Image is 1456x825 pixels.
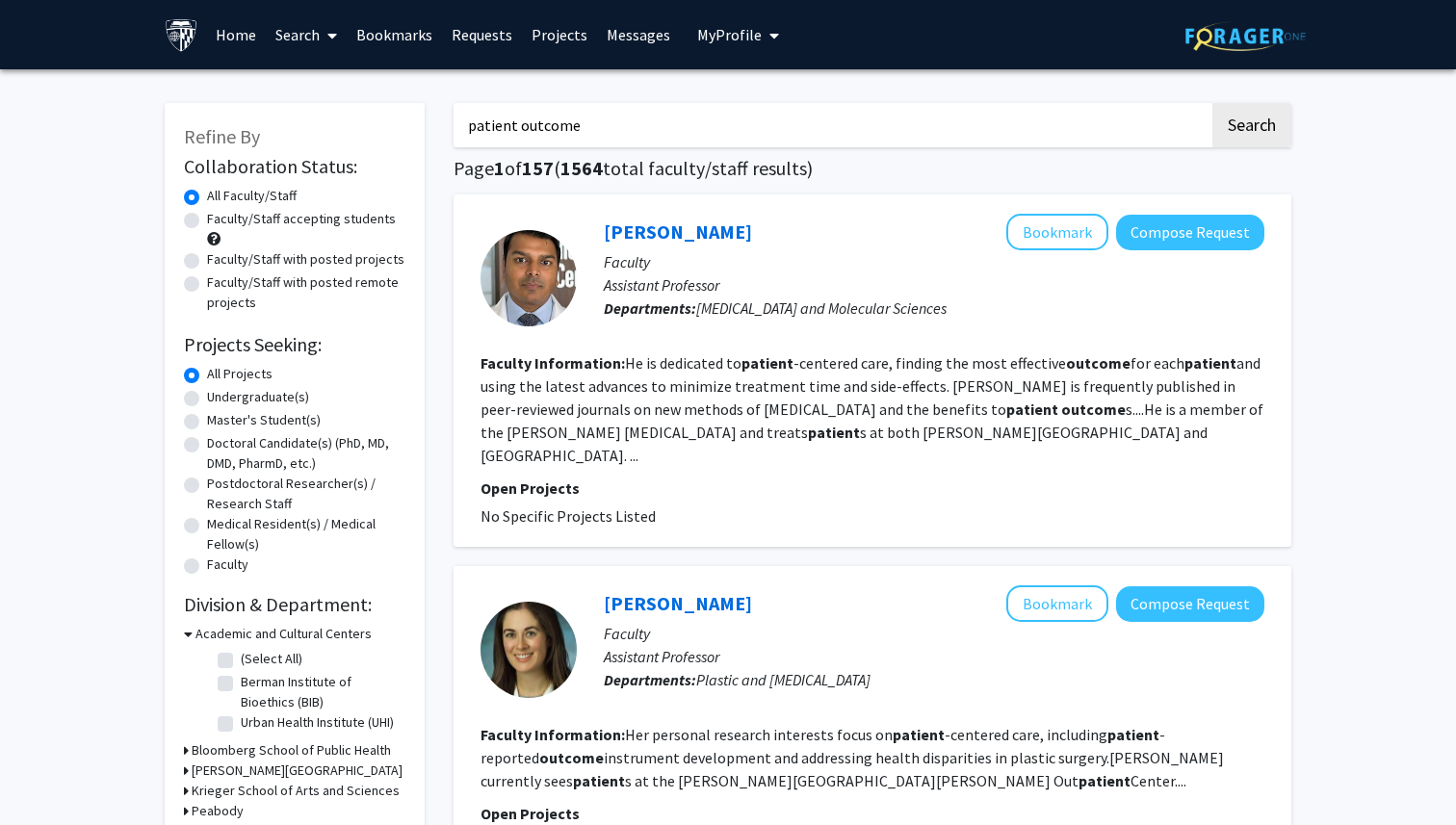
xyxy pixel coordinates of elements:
[539,748,604,767] b: outcome
[573,771,625,790] b: patient
[1185,21,1306,51] img: ForagerOne Logo
[481,353,1263,465] fg-read-more: He is dedicated to -centered care, finding the most effective for each and using the latest advan...
[1212,103,1291,147] button: Search
[207,474,405,514] label: Postdoctoral Researcher(s) / Research Staff
[1116,215,1264,250] button: Compose Request to Rachit Kumar
[207,364,273,384] label: All Projects
[1066,353,1131,373] b: outcome
[165,18,198,52] img: Johns Hopkins University Logo
[207,433,405,474] label: Doctoral Candidate(s) (PhD, MD, DMD, PharmD, etc.)
[184,333,405,356] h2: Projects Seeking:
[207,387,309,407] label: Undergraduate(s)
[207,249,404,270] label: Faculty/Staff with posted projects
[696,670,871,689] span: Plastic and [MEDICAL_DATA]
[1006,214,1108,250] button: Add Rachit Kumar to Bookmarks
[481,802,1264,825] p: Open Projects
[207,272,405,313] label: Faculty/Staff with posted remote projects
[604,298,696,318] b: Departments:
[192,761,403,781] h3: [PERSON_NAME][GEOGRAPHIC_DATA]
[192,801,244,821] h3: Peabody
[741,353,793,373] b: patient
[481,506,656,526] span: No Specific Projects Listed
[207,514,405,554] label: Medical Resident(s) / Medical Fellow(s)
[481,477,1264,500] p: Open Projects
[893,725,945,744] b: patient
[241,649,302,669] label: (Select All)
[697,25,762,44] span: My Profile
[481,353,625,373] b: Faculty Information:
[207,410,321,430] label: Master's Student(s)
[1184,353,1236,373] b: patient
[1079,771,1131,790] b: patient
[195,624,372,644] h3: Academic and Cultural Centers
[241,712,394,733] label: Urban Health Institute (UHI)
[1006,585,1108,622] button: Add Lily Mundy to Bookmarks
[14,738,82,811] iframe: Chat
[241,672,401,712] label: Berman Institute of Bioethics (BIB)
[454,103,1209,147] input: Search Keywords
[604,645,1264,668] p: Assistant Professor
[604,219,752,244] a: [PERSON_NAME]
[1107,725,1159,744] b: patient
[184,124,260,148] span: Refine By
[184,593,405,616] h2: Division & Department:
[1061,400,1126,419] b: outcome
[481,725,1224,790] fg-read-more: Her personal research interests focus on -centered care, including -reported instrument developme...
[184,155,405,178] h2: Collaboration Status:
[808,423,860,442] b: patient
[192,781,400,801] h3: Krieger School of Arts and Sciences
[494,156,505,180] span: 1
[207,554,248,575] label: Faculty
[604,622,1264,645] p: Faculty
[604,250,1264,273] p: Faculty
[522,156,554,180] span: 157
[522,1,597,68] a: Projects
[442,1,522,68] a: Requests
[1116,586,1264,622] button: Compose Request to Lily Mundy
[560,156,603,180] span: 1564
[696,298,947,318] span: [MEDICAL_DATA] and Molecular Sciences
[481,725,625,744] b: Faculty Information:
[604,273,1264,296] p: Assistant Professor
[192,740,391,761] h3: Bloomberg School of Public Health
[597,1,680,68] a: Messages
[454,157,1291,180] h1: Page of ( total faculty/staff results)
[347,1,442,68] a: Bookmarks
[206,1,266,68] a: Home
[207,209,396,229] label: Faculty/Staff accepting students
[604,670,696,689] b: Departments:
[266,1,347,68] a: Search
[207,186,297,206] label: All Faculty/Staff
[1006,400,1058,419] b: patient
[604,591,752,615] a: [PERSON_NAME]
